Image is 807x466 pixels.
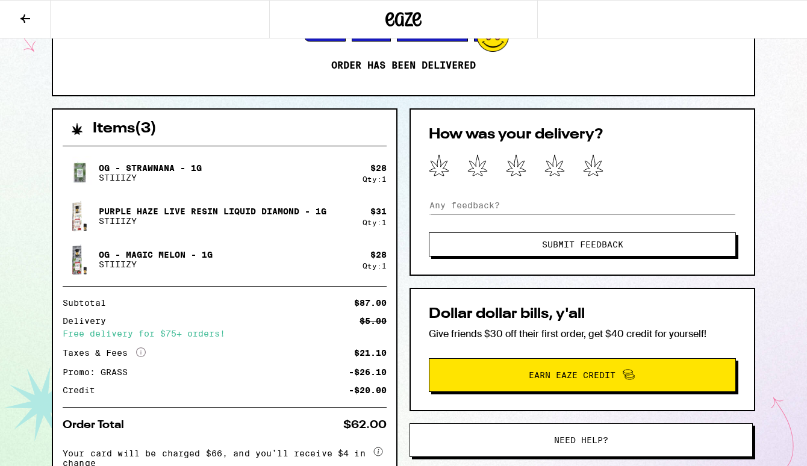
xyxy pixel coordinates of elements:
[63,317,114,325] div: Delivery
[99,207,326,216] p: Purple Haze Live Resin Liquid Diamond - 1g
[99,250,213,259] p: OG - Magic Melon - 1g
[542,240,623,249] span: Submit Feedback
[63,347,146,358] div: Taxes & Fees
[63,299,114,307] div: Subtotal
[93,122,157,136] h2: Items ( 3 )
[63,243,96,276] img: OG - Magic Melon - 1g
[7,8,87,18] span: Hi. Need any help?
[370,250,387,259] div: $ 28
[349,368,387,376] div: -$26.10
[331,60,476,72] p: Order has been delivered
[63,420,132,430] div: Order Total
[363,175,387,183] div: Qty: 1
[63,199,96,233] img: Purple Haze Live Resin Liquid Diamond - 1g
[429,307,736,322] h2: Dollar dollar bills, y'all
[429,358,736,392] button: Earn Eaze Credit
[429,328,736,340] p: Give friends $30 off their first order, get $40 credit for yourself!
[354,349,387,357] div: $21.10
[63,329,387,338] div: Free delivery for $75+ orders!
[99,163,202,173] p: OG - Strawnana - 1g
[370,163,387,173] div: $ 28
[63,368,136,376] div: Promo: GRASS
[349,386,387,394] div: -$20.00
[529,371,615,379] span: Earn Eaze Credit
[370,207,387,216] div: $ 31
[363,262,387,270] div: Qty: 1
[429,196,736,214] input: Any feedback?
[410,423,753,457] button: Need help?
[429,232,736,256] button: Submit Feedback
[99,173,202,182] p: STIIIZY
[429,128,736,142] h2: How was your delivery?
[63,156,96,190] img: OG - Strawnana - 1g
[554,436,608,444] span: Need help?
[354,299,387,307] div: $87.00
[343,420,387,430] div: $62.00
[360,317,387,325] div: $5.00
[99,216,326,226] p: STIIIZY
[99,259,213,269] p: STIIIZY
[63,386,104,394] div: Credit
[363,219,387,226] div: Qty: 1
